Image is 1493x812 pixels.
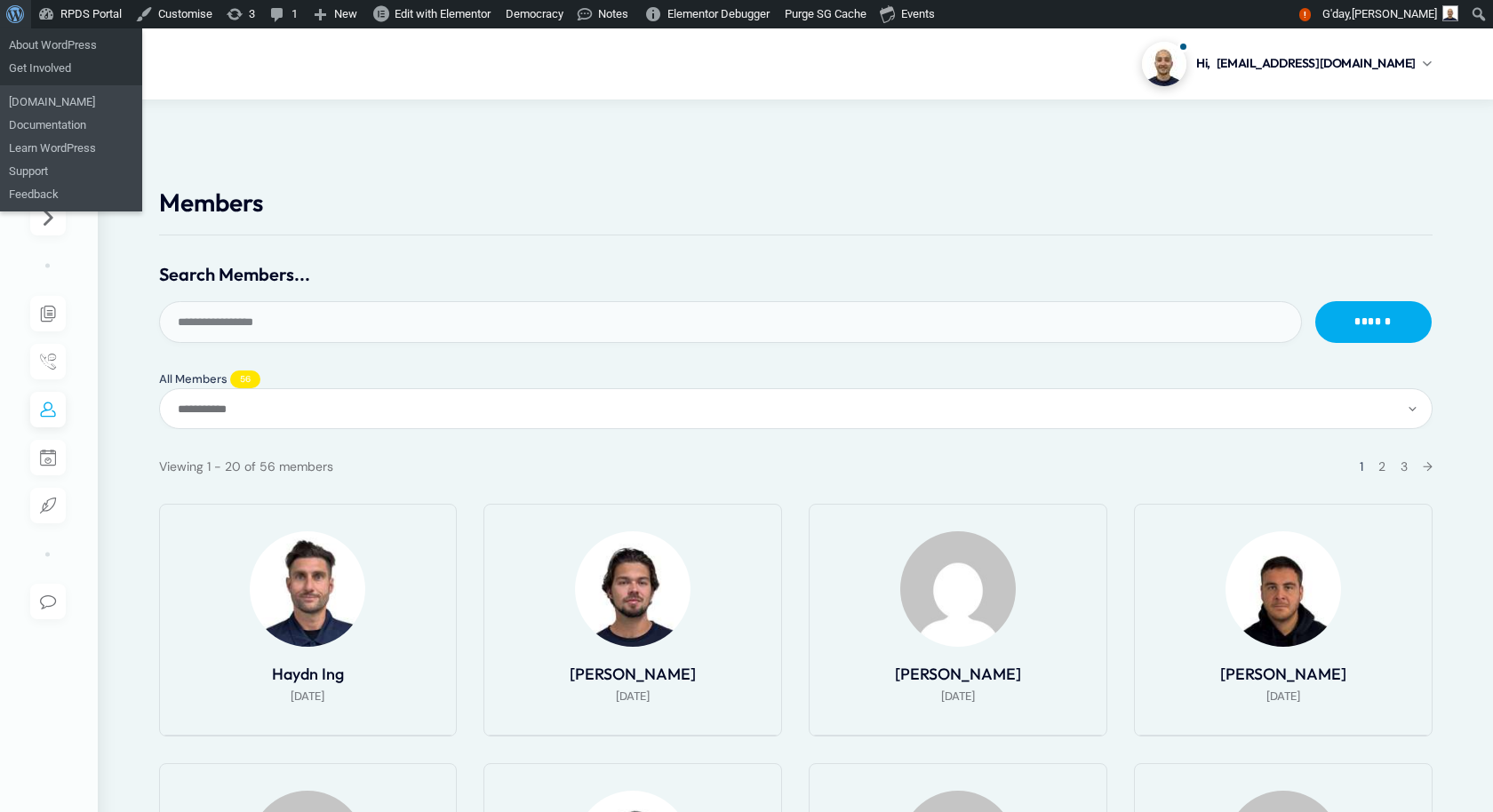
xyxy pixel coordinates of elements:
[1378,458,1385,474] a: 2
[159,370,1433,389] div: Members directory main navigation
[250,531,365,647] img: Profile Photo
[1352,7,1437,20] span: [PERSON_NAME]
[941,686,975,707] span: [DATE]
[1226,531,1341,647] img: Profile Photo
[159,370,260,389] a: All Members56
[159,388,1433,429] div: Members directory secondary navigation
[291,686,324,707] span: [DATE]
[1142,42,1186,86] img: Profile picture of Cristian C
[900,531,1016,647] img: Profile Photo
[575,531,691,647] img: Profile Photo
[1401,458,1408,474] a: 3
[616,686,650,707] span: [DATE]
[159,456,333,477] div: Viewing 1 - 20 of 56 members
[570,664,696,684] a: [PERSON_NAME]
[1217,54,1416,73] span: [EMAIL_ADDRESS][DOMAIN_NAME]
[1266,686,1300,707] span: [DATE]
[1196,54,1210,73] span: Hi,
[159,188,1433,217] h1: Members
[230,370,260,388] span: 56
[1299,8,1311,21] span: !
[1220,664,1346,684] a: [PERSON_NAME]
[1360,458,1363,474] span: 1
[1423,458,1433,474] a: →
[1142,42,1433,86] a: Profile picture of Cristian CHi,[EMAIL_ADDRESS][DOMAIN_NAME]
[272,664,344,684] a: Haydn Ing
[895,664,1021,684] a: [PERSON_NAME]
[395,7,491,20] span: Edit with Elementor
